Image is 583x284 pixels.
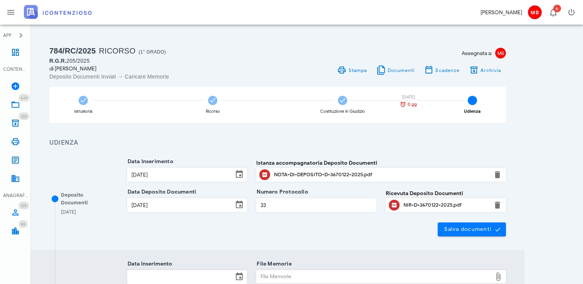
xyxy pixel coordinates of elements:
span: Distintivo [18,220,28,228]
span: (1° Grado) [139,49,166,55]
div: ANAGRAFICA [3,192,28,199]
div: [DATE] [395,95,422,99]
div: Clicca per aprire un'anteprima del file o scaricarlo [403,199,488,211]
input: Numero Protocollo [257,199,376,212]
h3: Udienza [49,138,506,148]
span: 784/RC/2025 [49,47,96,55]
button: Elimina [493,200,502,210]
span: Documenti [387,67,415,73]
span: Deposito Documenti [61,192,88,206]
div: Costituzione in Giudizio [320,109,365,114]
div: [DATE] [61,208,76,216]
div: [PERSON_NAME] [481,8,522,17]
span: Stampa [348,67,367,73]
img: logo-text-2x.png [24,5,92,19]
span: 88 [21,222,25,227]
div: NOTA-DI-DEPOSITO-D-3670122-2025.pdf [274,172,488,178]
div: Clicca per aprire un'anteprima del file o scaricarlo [274,169,488,181]
div: 205/2025 [49,57,273,65]
label: Istanza accompagnatoria Deposito Documenti [256,159,377,167]
span: Distintivo [18,202,29,209]
label: Data Deposito Documenti [125,188,197,196]
button: Archivia [464,65,506,75]
span: Distintivo [553,5,561,12]
div: File Memorie [257,271,492,283]
span: R.G.R. [49,58,66,64]
span: 320 [21,114,27,119]
button: Documenti [371,65,420,75]
div: di [PERSON_NAME] [49,65,273,73]
button: Distintivo [544,3,562,22]
span: 0 gg [408,102,417,107]
button: Salva documenti [438,222,506,236]
a: Stampa [333,65,371,75]
span: MB [495,48,506,58]
span: 4 [468,96,477,105]
span: Distintivo [18,94,30,102]
button: Elimina [493,170,502,179]
label: File Memorie [254,260,292,268]
button: MB [525,3,544,22]
span: Distintivo [18,112,29,120]
div: Ricorso [206,109,220,114]
span: Salva documenti [444,226,500,233]
label: Ricevuta Deposito Documenti [386,189,463,197]
span: Scadenze [435,67,460,73]
div: NIR-D-3670122-2025.pdf [403,202,488,208]
div: Udienza [464,109,481,114]
span: MB [528,5,542,19]
span: 325 [21,203,27,208]
div: Istruttoria [74,109,92,114]
span: 643 [21,95,27,100]
span: Assegnata a: [462,49,492,57]
label: Numero Protocollo [254,188,308,196]
span: Archivia [480,67,501,73]
button: Clicca per aprire un'anteprima del file o scaricarlo [259,169,270,180]
button: Clicca per aprire un'anteprima del file o scaricarlo [389,200,400,210]
label: Data Inserimento [125,158,173,165]
div: CONTENZIOSO [3,66,28,73]
span: Ricorso [99,47,136,55]
button: Scadenze [420,65,465,75]
div: Deposito Documenti Inviati → Caricare Memorie [49,73,273,80]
